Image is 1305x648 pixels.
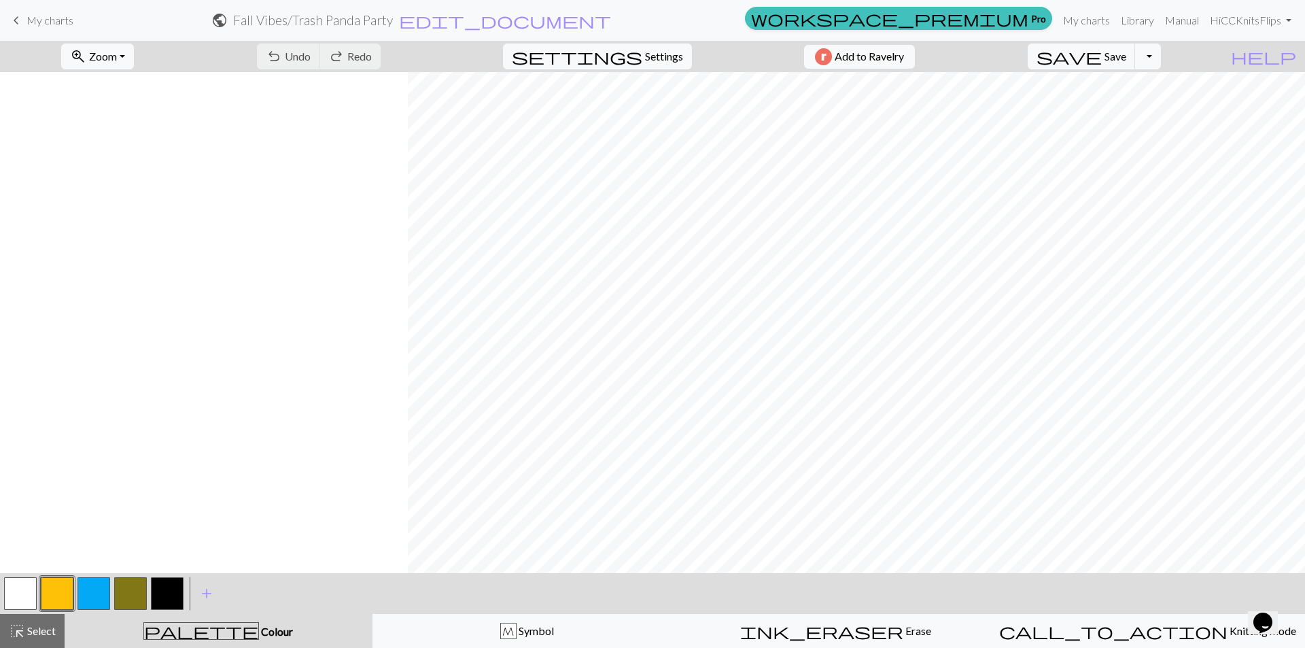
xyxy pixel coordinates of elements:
[1028,44,1136,69] button: Save
[1228,624,1296,637] span: Knitting mode
[903,624,931,637] span: Erase
[1231,47,1296,66] span: help
[503,44,692,69] button: SettingsSettings
[65,614,372,648] button: Colour
[745,7,1052,30] a: Pro
[501,624,516,640] div: M
[25,624,56,637] span: Select
[1037,47,1102,66] span: save
[27,14,73,27] span: My charts
[645,48,683,65] span: Settings
[1058,7,1115,34] a: My charts
[8,9,73,32] a: My charts
[259,625,293,638] span: Colour
[815,48,832,65] img: Ravelry
[512,47,642,66] span: settings
[512,48,642,65] i: Settings
[70,47,86,66] span: zoom_in
[9,621,25,641] span: highlight_alt
[211,11,228,30] span: public
[399,11,611,30] span: edit_document
[999,621,1228,641] span: call_to_action
[804,45,915,69] button: Add to Ravelry
[740,621,903,641] span: ink_eraser
[1204,7,1297,34] a: HiCCKnitsFlips
[835,48,904,65] span: Add to Ravelry
[144,621,258,641] span: palette
[681,614,990,648] button: Erase
[198,584,215,603] span: add
[61,44,134,69] button: Zoom
[233,12,393,28] h2: Fall Vibes / Trash Panda Party
[517,624,554,637] span: Symbol
[8,11,24,30] span: keyboard_arrow_left
[372,614,682,648] button: M Symbol
[751,9,1028,28] span: workspace_premium
[1115,7,1160,34] a: Library
[990,614,1305,648] button: Knitting mode
[1160,7,1204,34] a: Manual
[1248,594,1291,634] iframe: chat widget
[89,50,117,63] span: Zoom
[1104,50,1126,63] span: Save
